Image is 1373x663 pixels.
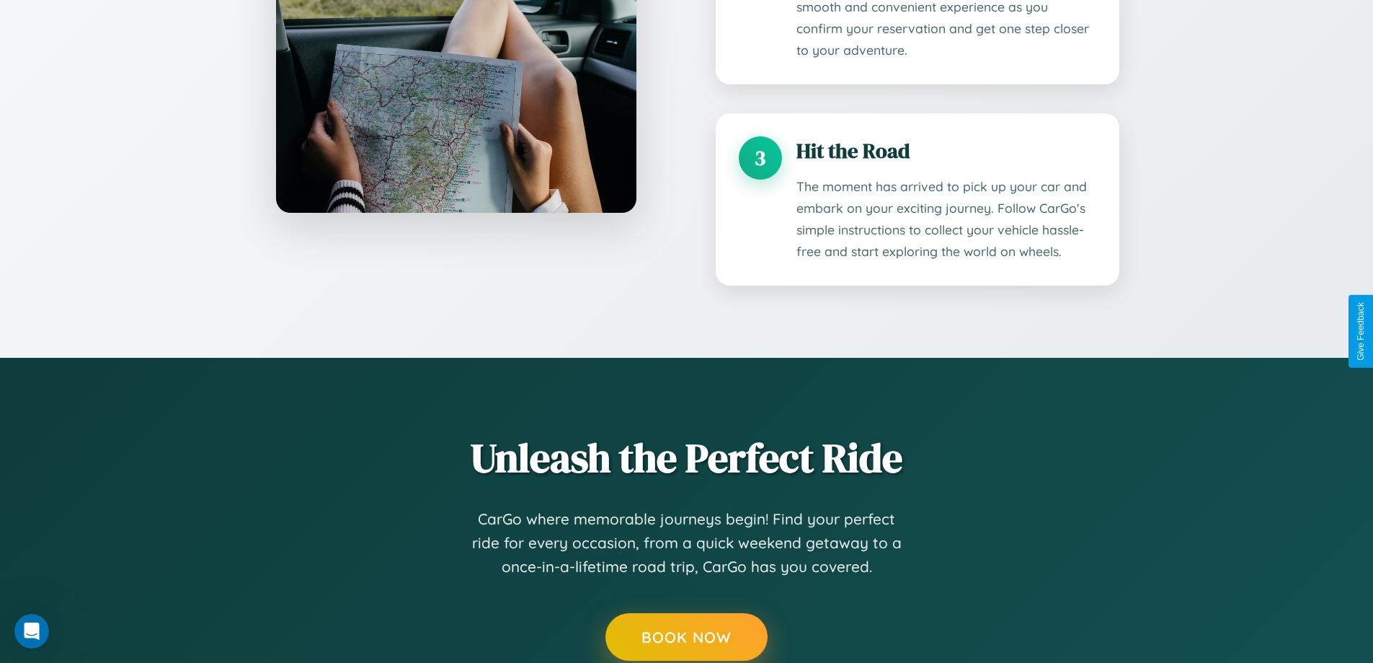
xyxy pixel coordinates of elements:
[796,136,1096,165] h3: Hit the Road
[254,430,1119,486] h2: Unleash the Perfect Ride
[796,176,1096,263] p: The moment has arrived to pick up your car and embark on your exciting journey. Follow CarGo's si...
[1356,302,1366,361] div: Give Feedback
[605,613,768,661] button: Book Now
[739,136,782,180] div: 3
[14,614,49,649] iframe: Intercom live chat
[471,507,903,579] p: CarGo where memorable journeys begin! Find your perfect ride for every occasion, from a quick wee...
